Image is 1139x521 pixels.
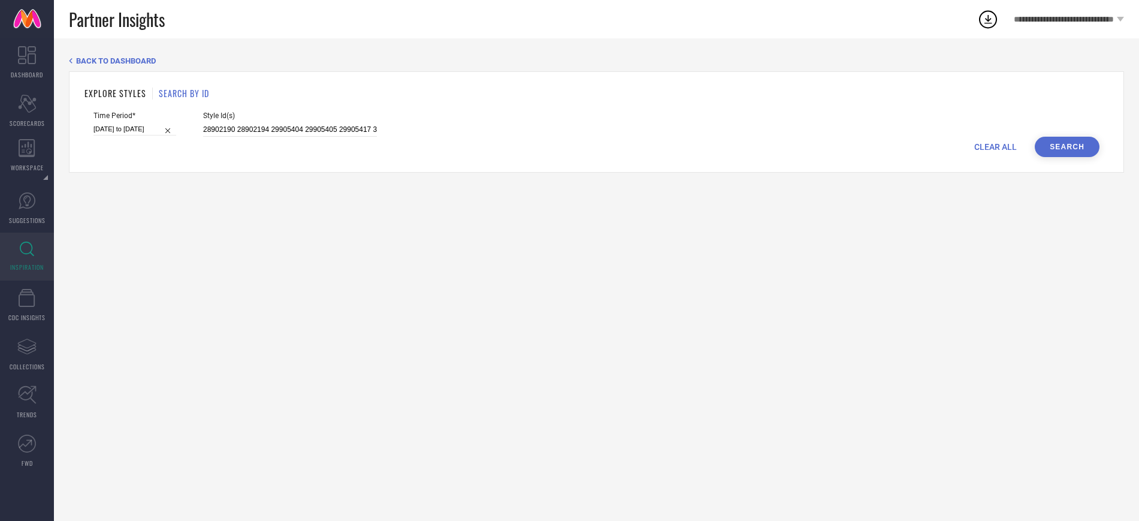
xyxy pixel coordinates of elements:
span: Style Id(s) [203,112,377,120]
span: SUGGESTIONS [9,216,46,225]
button: Search [1035,137,1099,157]
span: TRENDS [17,410,37,419]
span: Partner Insights [69,7,165,32]
span: Time Period* [93,112,176,120]
h1: EXPLORE STYLES [84,87,146,100]
span: INSPIRATION [10,263,44,272]
input: Enter comma separated style ids e.g. 12345, 67890 [203,123,377,137]
span: WORKSPACE [11,163,44,172]
input: Select time period [93,123,176,135]
span: DASHBOARD [11,70,43,79]
h1: SEARCH BY ID [159,87,209,100]
span: COLLECTIONS [10,362,45,371]
span: CLEAR ALL [974,142,1017,152]
div: Back TO Dashboard [69,56,1124,65]
span: CDC INSIGHTS [8,313,46,322]
div: Open download list [977,8,999,30]
span: SCORECARDS [10,119,45,128]
span: BACK TO DASHBOARD [76,56,156,65]
span: FWD [22,459,33,468]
